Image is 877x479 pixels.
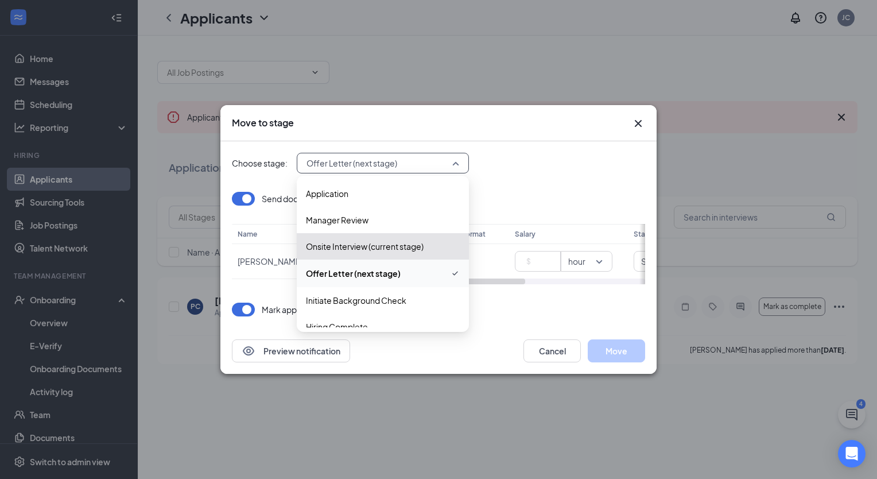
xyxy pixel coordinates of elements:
span: Choose stage: [232,157,288,169]
span: Hiring Complete [306,320,368,333]
th: Salary [509,224,628,244]
input: $ [520,253,560,270]
button: EyePreview notification [232,339,350,362]
span: Onsite Interview (current stage) [306,240,424,253]
p: Mark applicant(s) as Completed for Onsite Interview [262,304,456,315]
th: Start date [628,224,846,244]
div: Open Intercom Messenger [838,440,866,468]
button: Move [588,339,645,362]
p: Send document signature request to applicant? [262,193,440,204]
span: Offer Letter (next stage) [306,267,401,280]
svg: Checkmark [451,266,460,280]
span: hour [568,253,585,270]
th: Name [232,224,347,244]
span: Initiate Background Check [306,294,406,307]
svg: Eye [242,344,255,358]
svg: Cross [631,117,645,130]
span: Application [306,187,348,200]
button: Cancel [523,339,581,362]
h3: Move to stage [232,117,294,129]
div: Loading offer data. [232,192,645,284]
button: Close [631,117,645,130]
p: [PERSON_NAME] [238,256,303,267]
span: Manager Review [306,214,368,226]
span: Offer Letter (next stage) [306,154,397,172]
